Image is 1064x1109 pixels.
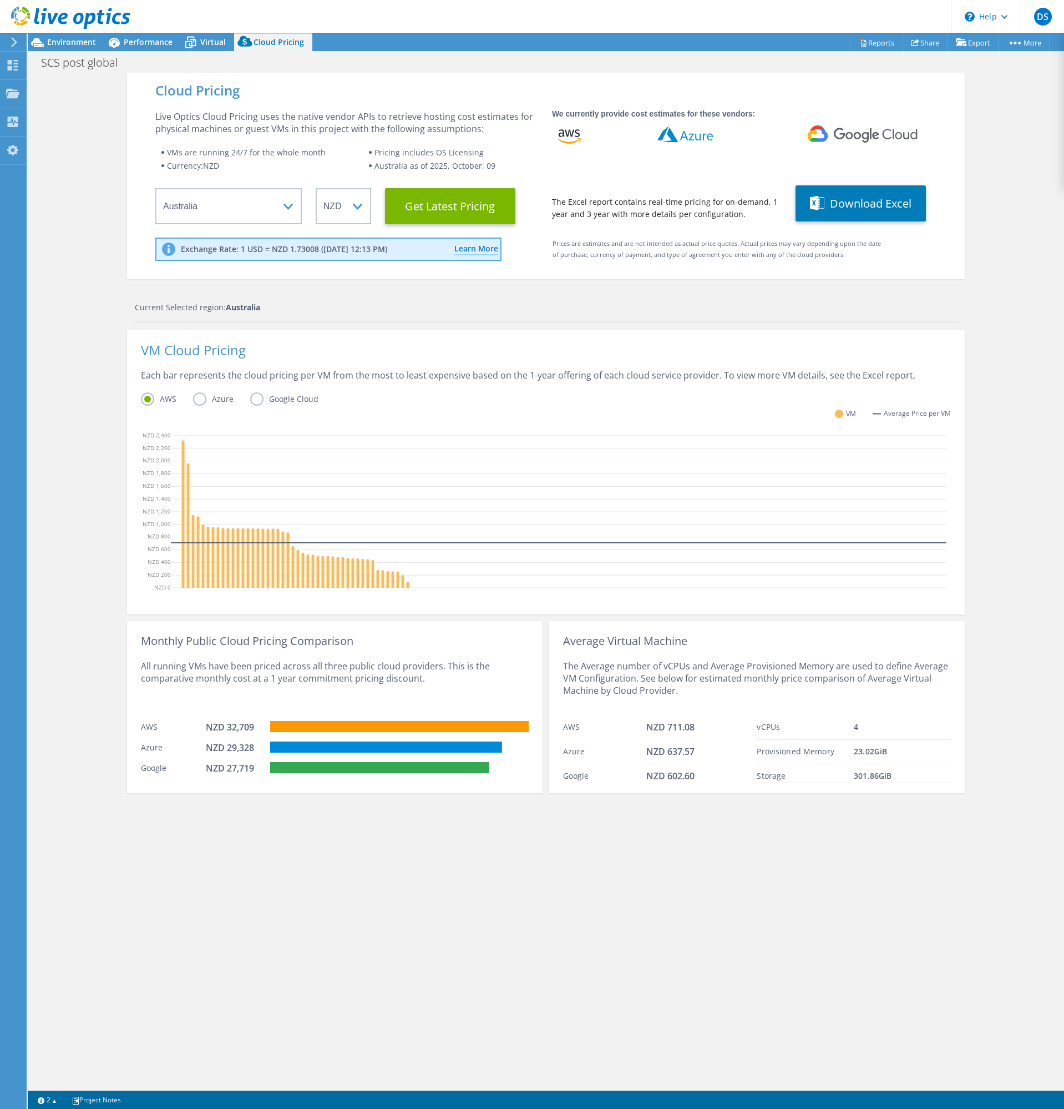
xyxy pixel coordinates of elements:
[757,746,834,757] span: Provisioned Memory
[552,109,755,118] strong: We currently provide cost estimates for these vendors:
[796,185,926,221] button: Download Excel
[854,746,887,757] span: 23.02 GiB
[757,722,780,732] span: vCPUs
[552,196,782,220] div: The Excel report contains real-time pricing for on-demand, 1 year and 3 year with more details pe...
[143,469,171,477] text: NZD 1,800
[141,344,951,369] div: VM Cloud Pricing
[155,110,538,135] div: Live Optics Cloud Pricing uses the native vendor APIs to retrieve hosting cost estimates for phys...
[206,742,261,754] div: NZD 29,328
[141,369,951,392] div: Each bar represents the cloud pricing per VM from the most to least expensive based on the 1-year...
[854,770,891,781] span: 301.86 GiB
[148,532,171,540] text: NZD 800
[181,244,387,254] p: Exchange Rate: 1 USD = NZD 1.73008 ([DATE] 12:13 PM)
[903,34,948,51] a: Share
[563,722,580,732] span: AWS
[999,34,1050,51] a: More
[64,1093,129,1107] a: Project Notes
[534,238,885,268] div: Prices are estimates and are not intended as actual price quotes. Actual prices may vary dependin...
[646,721,695,733] span: NZD 711.08
[148,571,171,578] text: NZD 200
[884,407,951,420] span: Average Price per VM
[143,431,171,439] text: NZD 2,400
[854,722,858,732] span: 4
[135,301,959,314] div: Current Selected region:
[141,742,206,754] div: Azure
[143,482,171,490] text: NZD 1,600
[141,392,193,406] label: AWS
[30,1093,64,1107] a: 2
[167,147,326,158] span: VMs are running 24/7 for the whole month
[374,147,484,158] span: Pricing includes OS Licensing
[141,647,529,715] div: All running VMs have been priced across all three public cloud providers. This is the comparative...
[155,84,936,97] div: Cloud Pricing
[141,762,206,774] div: Google
[563,746,585,757] span: Azure
[143,456,171,464] text: NZD 2,000
[563,635,951,647] div: Average Virtual Machine
[206,721,261,733] div: NZD 32,709
[143,507,171,515] text: NZD 1,200
[454,243,498,255] a: Learn More
[148,558,171,566] text: NZD 400
[948,34,999,51] a: Export
[757,770,786,781] span: Storage
[36,57,135,69] h1: SCS post global
[563,770,589,781] span: Google
[148,545,171,553] text: NZD 600
[193,392,250,406] label: Azure
[47,37,96,47] span: Environment
[1034,8,1052,26] span: DS
[850,34,903,51] a: Reports
[167,160,219,171] span: Currency: NZD
[143,444,171,452] text: NZD 2,200
[143,520,171,528] text: NZD 1,000
[646,745,695,758] span: NZD 637.57
[846,407,856,420] span: VM
[226,302,260,312] strong: Australia
[965,12,975,22] svg: \n
[563,647,951,715] div: The Average number of vCPUs and Average Provisioned Memory are used to define Average VM Configur...
[143,495,171,502] text: NZD 1,400
[141,635,529,647] div: Monthly Public Cloud Pricing Comparison
[254,37,304,47] span: Cloud Pricing
[206,762,261,774] div: NZD 27,719
[200,37,226,47] span: Virtual
[385,188,515,224] button: Get Latest Pricing
[154,583,171,591] text: NZD 0
[646,770,695,782] span: NZD 602.60
[250,392,335,406] label: Google Cloud
[374,160,495,171] span: Australia as of 2025, October, 09
[124,37,173,47] span: Performance
[141,721,206,733] div: AWS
